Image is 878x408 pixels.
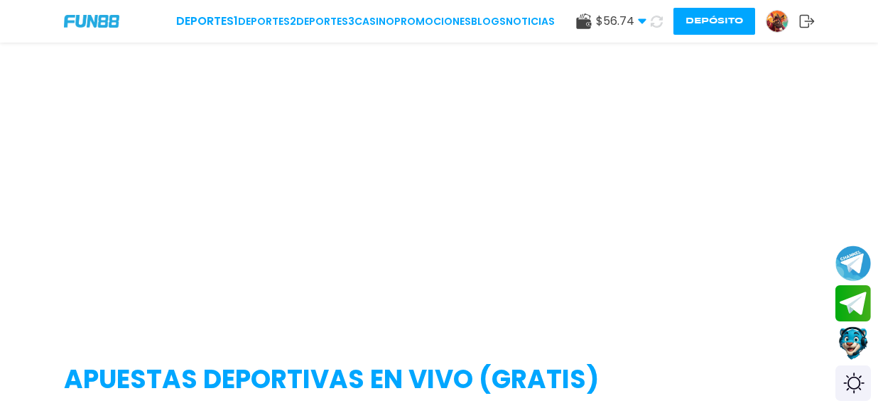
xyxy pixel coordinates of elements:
a: Deportes3 [296,14,354,29]
h2: APUESTAS DEPORTIVAS EN VIVO (gratis) [64,360,814,399]
button: Contact customer service [835,325,871,362]
a: Avatar [766,10,799,33]
span: $ 56.74 [596,13,646,30]
a: Deportes1 [176,13,238,30]
a: Promociones [394,14,471,29]
a: BLOGS [471,14,506,29]
a: CASINO [354,14,394,29]
div: Switch theme [835,365,871,401]
img: Company Logo [64,15,119,27]
button: Join telegram [835,285,871,322]
button: Depósito [673,8,755,35]
a: NOTICIAS [506,14,555,29]
button: Join telegram channel [835,245,871,282]
a: Deportes2 [238,14,296,29]
img: Avatar [766,11,788,32]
